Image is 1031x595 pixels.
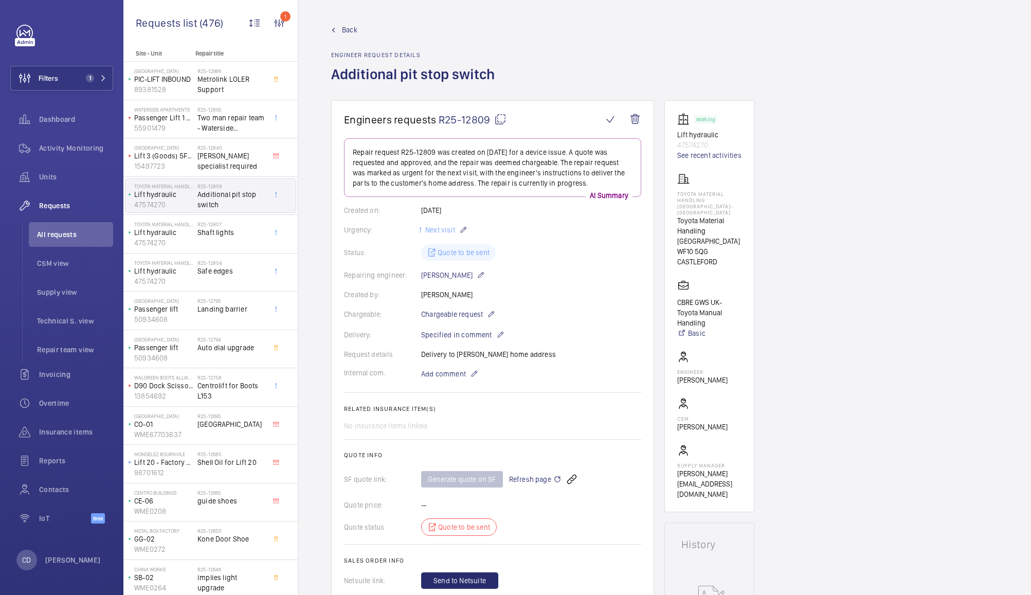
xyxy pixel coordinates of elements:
span: Overtime [39,398,113,408]
span: Chargeable request [421,309,483,319]
span: Landing barrier [197,304,265,314]
span: Requests list [136,16,200,29]
p: 13854692 [134,391,193,401]
p: WME67703637 [134,429,193,440]
p: [GEOGRAPHIC_DATA] [134,413,193,419]
p: WME0264 [134,583,193,593]
span: Kone Door Shoe [197,534,265,544]
p: [PERSON_NAME] [677,375,728,385]
h2: R25-12804 [197,260,265,266]
p: Lift hydraulic [134,227,193,238]
span: Shaft lights [197,227,265,238]
span: Requests [39,201,113,211]
span: CSM view [37,258,113,268]
span: IoT [39,513,91,524]
p: Toyota Material Handling [GEOGRAPHIC_DATA]- [GEOGRAPHIC_DATA] [134,221,193,227]
h2: Sales order info [344,557,641,564]
span: Invoicing [39,369,113,380]
span: Next visit [423,226,455,234]
span: Contacts [39,484,113,495]
span: Technical S. view [37,316,113,326]
p: Lift hydraulic [677,130,741,140]
p: [PERSON_NAME][EMAIL_ADDRESS][DOMAIN_NAME] [677,468,741,499]
span: implies light upgrade [197,572,265,593]
h1: History [681,539,737,550]
span: Units [39,172,113,182]
p: [GEOGRAPHIC_DATA] [134,336,193,342]
p: Toyota Material Handling [GEOGRAPHIC_DATA]- [GEOGRAPHIC_DATA] [134,260,193,266]
h1: Additional pit stop switch [331,65,501,100]
h2: R25-12986 [197,68,265,74]
p: Toyota Material Handling [GEOGRAPHIC_DATA]- [GEOGRAPHIC_DATA] [677,191,741,215]
p: Centro Buildings [134,490,193,496]
h2: R25-12695 [197,413,265,419]
span: Add comment [421,369,466,379]
p: 98701612 [134,467,193,478]
button: Send to Netsuite [421,572,498,589]
p: Lift hydraulic [134,189,193,200]
p: CSM [677,416,728,422]
p: SB-02 [134,572,193,583]
span: Shell Oil for Lift 20 [197,457,265,467]
p: WME0208 [134,506,193,516]
span: Filters [39,73,58,83]
p: 50934608 [134,314,193,324]
p: Passenger lift [134,342,193,353]
p: PIC-LIFT INBOUND [134,74,193,84]
h2: R25-12685 [197,451,265,457]
span: Reports [39,456,113,466]
p: Lift hydraulic [134,266,193,276]
p: Toyota Material Handling [GEOGRAPHIC_DATA] [677,215,741,246]
p: 89381528 [134,84,193,95]
p: Engineer [677,369,728,375]
span: guide shoes [197,496,265,506]
h2: R25-12840 [197,145,265,151]
span: Two man repair team - Waterside Apartments, [GEOGRAPHIC_DATA] [197,113,265,133]
h2: Related insurance item(s) [344,405,641,412]
p: CBRE GWS UK- Toyota Manual Handling [677,297,741,328]
p: 55901479 [134,123,193,133]
p: CD [22,555,31,565]
span: Engineers requests [344,113,437,126]
p: [GEOGRAPHIC_DATA] [134,68,193,74]
p: Specified in comment [421,329,504,341]
p: 47574270 [134,200,193,210]
p: 47574270 [677,140,741,150]
p: WF10 5QG CASTLEFORD [677,246,741,267]
h2: R25-12646 [197,566,265,572]
a: See recent activities [677,150,741,160]
p: Supply manager [677,462,741,468]
p: Repair request R25-12809 was created on [DATE] for a device issue. A quote was requested and appr... [353,147,632,188]
p: Site - Unit [123,50,191,57]
span: Insurance items [39,427,113,437]
span: Supply view [37,287,113,297]
p: 15497723 [134,161,193,171]
p: [GEOGRAPHIC_DATA] [134,298,193,304]
p: Passenger Lift 1 montague [134,113,193,123]
p: 47574270 [134,238,193,248]
p: Metal Box Factory [134,528,193,534]
p: Toyota Material Handling [GEOGRAPHIC_DATA]- [GEOGRAPHIC_DATA] [134,183,193,189]
span: [GEOGRAPHIC_DATA] [197,419,265,429]
p: Working [696,118,715,121]
img: elevator.svg [677,113,694,125]
h2: R25-12895 [197,106,265,113]
span: [PERSON_NAME] specialist required [197,151,265,171]
span: Additional pit stop switch [197,189,265,210]
p: 47574270 [134,276,193,286]
span: 1 [86,74,94,82]
p: CE-06 [134,496,193,506]
h2: R25-12807 [197,221,265,227]
p: AI Summary [586,190,632,201]
span: Metrolink LOLER Support [197,74,265,95]
button: Filters1 [10,66,113,91]
p: [PERSON_NAME] [677,422,728,432]
p: [PERSON_NAME] [421,269,485,281]
p: WME0272 [134,544,193,554]
p: Repair title [195,50,263,57]
span: Auto dial upgrade [197,342,265,353]
h2: R25-12795 [197,298,265,304]
h2: R25-12809 [197,183,265,189]
h2: R25-12665 [197,490,265,496]
h2: R25-12650 [197,528,265,534]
